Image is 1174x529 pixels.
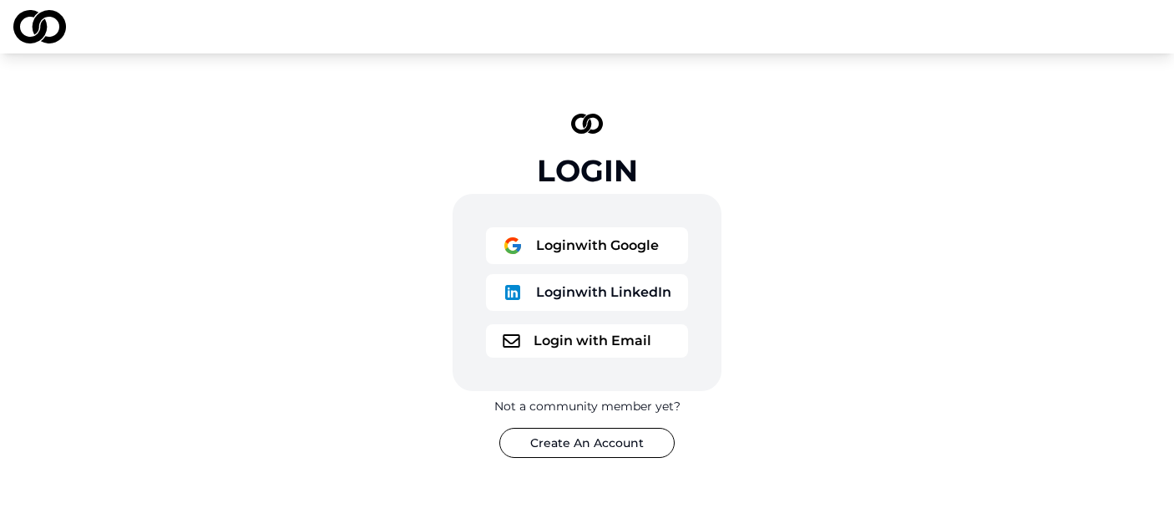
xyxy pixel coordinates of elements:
img: logo [571,114,603,134]
div: Login [537,154,638,187]
img: logo [503,334,520,348]
div: Not a community member yet? [494,398,681,415]
button: logoLoginwith Google [486,227,688,264]
button: Create An Account [499,428,675,458]
img: logo [503,282,523,303]
img: logo [503,236,523,256]
button: logoLogin with Email [486,324,688,358]
img: logo [13,10,66,43]
button: logoLoginwith LinkedIn [486,274,688,311]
